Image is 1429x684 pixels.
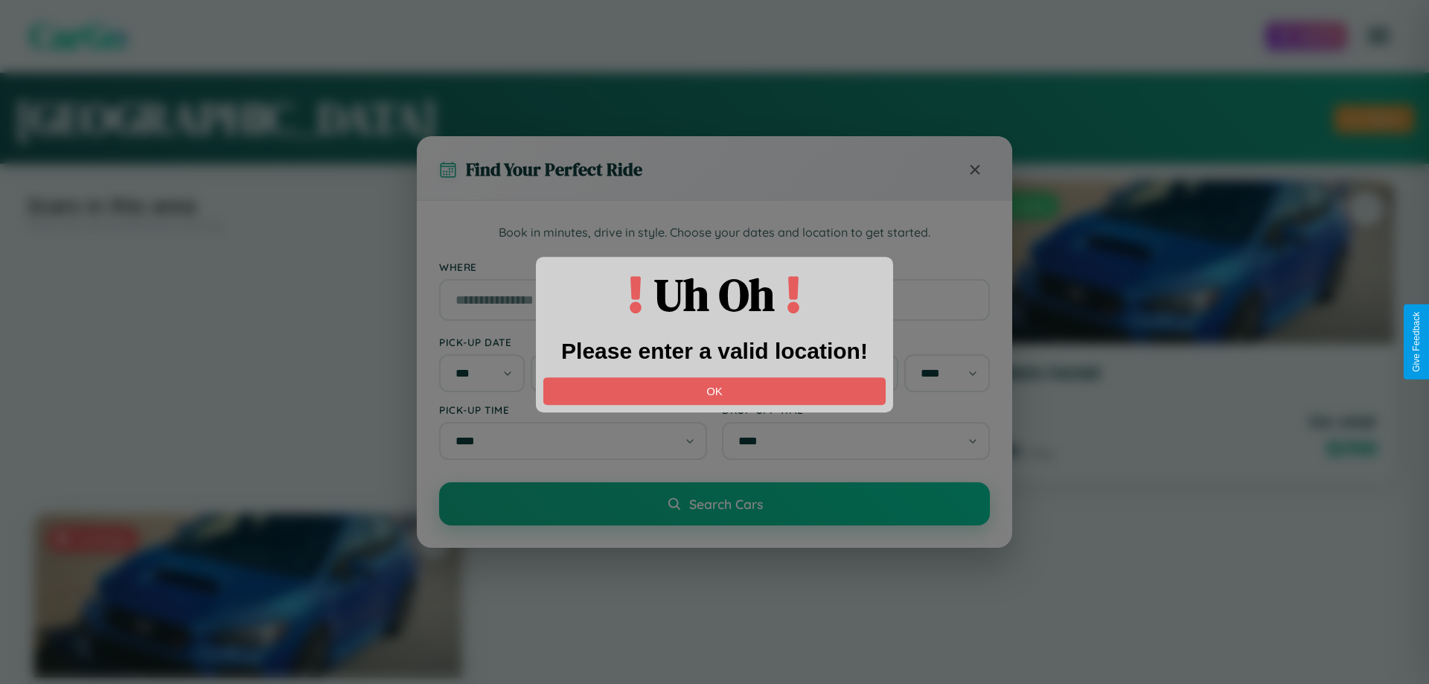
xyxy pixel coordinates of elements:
h3: Find Your Perfect Ride [466,157,642,182]
p: Book in minutes, drive in style. Choose your dates and location to get started. [439,223,990,243]
label: Drop-off Time [722,403,990,416]
label: Pick-up Date [439,336,707,348]
label: Where [439,261,990,273]
label: Pick-up Time [439,403,707,416]
span: Search Cars [689,496,763,512]
label: Drop-off Date [722,336,990,348]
